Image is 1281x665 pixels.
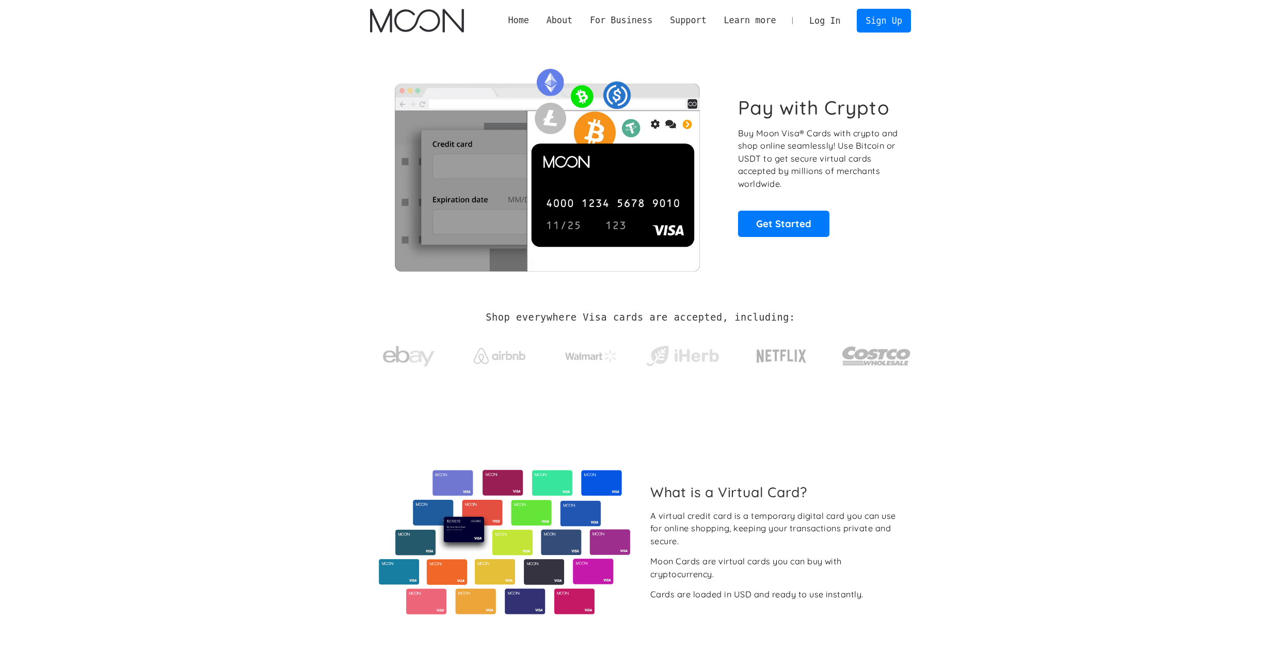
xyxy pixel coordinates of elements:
[500,14,538,27] a: Home
[486,312,795,323] h2: Shop everywhere Visa cards are accepted, including:
[581,14,661,27] div: For Business
[650,510,903,548] div: A virtual credit card is a temporary digital card you can use for online shopping, keeping your t...
[370,9,463,33] img: Moon Logo
[565,350,617,362] img: Walmart
[738,127,900,191] p: Buy Moon Visa® Cards with crypto and shop online seamlessly! Use Bitcoin or USDT to get secure vi...
[650,484,903,500] h2: What is a Virtual Card?
[590,14,652,27] div: For Business
[370,330,447,378] a: ebay
[715,14,785,27] div: Learn more
[377,470,632,614] img: Virtual cards from Moon
[644,332,721,375] a: iHerb
[661,14,715,27] div: Support
[842,326,911,381] a: Costco
[800,9,849,32] a: Log In
[553,340,630,368] a: Walmart
[738,211,829,236] a: Get Started
[650,555,903,580] div: Moon Cards are virtual cards you can buy with cryptocurrency.
[370,61,724,271] img: Moon Cards let you spend your crypto anywhere Visa is accepted.
[461,338,538,369] a: Airbnb
[547,14,573,27] div: About
[474,348,525,364] img: Airbnb
[738,96,890,119] h1: Pay with Crypto
[670,14,707,27] div: Support
[842,337,911,375] img: Costco
[370,9,463,33] a: home
[735,333,828,374] a: Netflix
[724,14,776,27] div: Learn more
[857,9,910,32] a: Sign Up
[538,14,581,27] div: About
[383,340,435,373] img: ebay
[756,343,807,369] img: Netflix
[650,588,863,601] div: Cards are loaded in USD and ready to use instantly.
[644,343,721,370] img: iHerb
